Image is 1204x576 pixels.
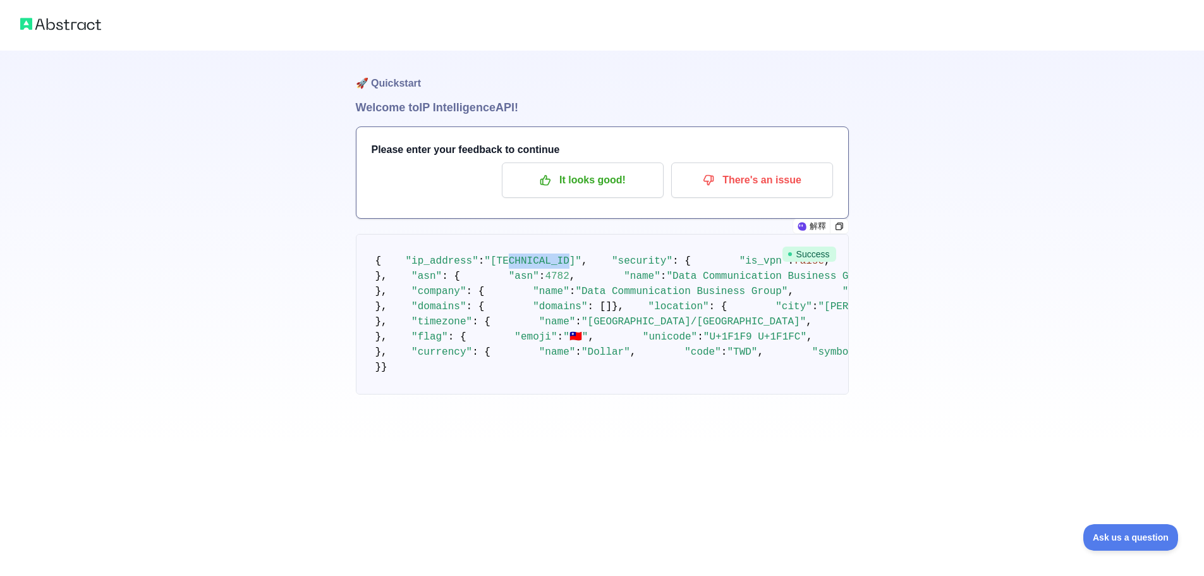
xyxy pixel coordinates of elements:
span: : { [472,346,490,358]
span: "U+1F1F9 U+1F1FC" [703,331,806,343]
button: There's an issue [671,162,833,198]
span: "company" [411,286,466,297]
span: Success [782,247,836,262]
span: "🇹🇼" [563,331,588,343]
span: : [575,316,581,328]
span: : { [672,255,691,267]
span: 4782 [545,271,569,282]
span: "asn" [411,271,442,282]
span: "name" [539,346,576,358]
span: , [806,316,812,328]
span: "code" [684,346,721,358]
p: There's an issue [681,169,824,191]
span: "currency" [411,346,472,358]
button: It looks good! [502,162,664,198]
span: : [478,255,485,267]
span: "emoji" [514,331,557,343]
span: "flag" [411,331,448,343]
h1: 🚀 Quickstart [356,51,849,99]
span: : { [466,286,485,297]
span: : { [709,301,727,312]
span: , [806,331,813,343]
span: : { [448,331,466,343]
span: "domains" [533,301,587,312]
span: "symbol" [812,346,861,358]
iframe: Toggle Customer Support [1083,524,1179,551]
h1: Welcome to IP Intelligence API! [356,99,849,116]
span: : { [472,316,490,328]
span: , [581,255,588,267]
span: "Dollar" [581,346,630,358]
span: "city" [775,301,812,312]
span: : { [442,271,460,282]
span: "TWD" [727,346,757,358]
span: "asn" [509,271,539,282]
img: Abstract logo [20,15,101,33]
span: "Data Communication Business Group" [666,271,879,282]
span: "name" [624,271,660,282]
span: : [539,271,545,282]
span: "domain" [842,286,891,297]
span: "security" [612,255,672,267]
span: , [757,346,763,358]
span: "[TECHNICAL_ID]" [484,255,581,267]
p: It looks good! [511,169,654,191]
span: "Data Communication Business Group" [575,286,787,297]
span: , [588,331,594,343]
span: : [] [588,301,612,312]
span: "is_vpn" [739,255,788,267]
span: "timezone" [411,316,472,328]
span: "unicode" [643,331,697,343]
span: { [375,255,382,267]
span: "name" [539,316,576,328]
span: , [630,346,636,358]
span: : [812,301,818,312]
span: "location" [648,301,709,312]
span: : [660,271,667,282]
span: "[PERSON_NAME]" [818,301,909,312]
span: : [575,346,581,358]
span: "[GEOGRAPHIC_DATA]/[GEOGRAPHIC_DATA]" [581,316,806,328]
span: "domains" [411,301,466,312]
span: : [721,346,727,358]
span: , [787,286,794,297]
span: "name" [533,286,569,297]
span: : [557,331,564,343]
span: , [569,271,576,282]
h3: Please enter your feedback to continue [372,142,833,157]
span: : [697,331,703,343]
span: : [569,286,576,297]
span: "ip_address" [406,255,478,267]
span: : { [466,301,485,312]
